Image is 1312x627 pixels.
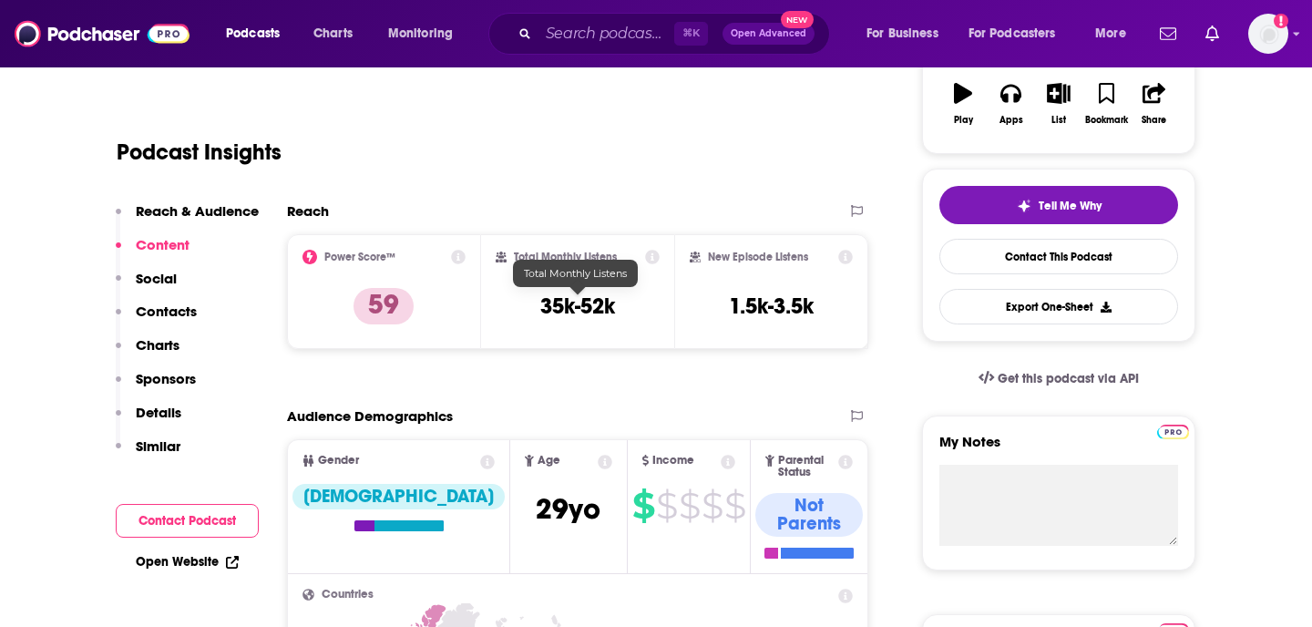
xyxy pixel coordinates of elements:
[136,303,197,320] p: Contacts
[1153,18,1184,49] a: Show notifications dropdown
[354,288,414,324] p: 59
[116,437,180,471] button: Similar
[136,270,177,287] p: Social
[116,504,259,538] button: Contact Podcast
[939,289,1178,324] button: Export One-Sheet
[1039,199,1102,213] span: Tell Me Why
[136,554,239,570] a: Open Website
[116,270,177,303] button: Social
[136,370,196,387] p: Sponsors
[1248,14,1288,54] span: Logged in as jennarohl
[1198,18,1226,49] a: Show notifications dropdown
[723,23,815,45] button: Open AdvancedNew
[514,251,617,263] h2: Total Monthly Listens
[136,437,180,455] p: Similar
[731,29,806,38] span: Open Advanced
[292,484,505,509] div: [DEMOGRAPHIC_DATA]
[854,19,961,48] button: open menu
[957,19,1082,48] button: open menu
[656,491,677,520] span: $
[536,491,600,527] span: 29 yo
[724,491,745,520] span: $
[939,433,1178,465] label: My Notes
[313,21,353,46] span: Charts
[116,303,197,336] button: Contacts
[964,356,1153,401] a: Get this podcast via API
[1248,14,1288,54] img: User Profile
[987,71,1034,137] button: Apps
[15,16,190,51] img: Podchaser - Follow, Share and Rate Podcasts
[226,21,280,46] span: Podcasts
[998,371,1139,386] span: Get this podcast via API
[1051,115,1066,126] div: List
[324,251,395,263] h2: Power Score™
[287,407,453,425] h2: Audience Demographics
[538,455,560,467] span: Age
[954,115,973,126] div: Play
[1085,115,1128,126] div: Bookmark
[116,404,181,437] button: Details
[939,186,1178,224] button: tell me why sparkleTell Me Why
[1248,14,1288,54] button: Show profile menu
[524,267,627,280] span: Total Monthly Listens
[318,455,359,467] span: Gender
[708,251,808,263] h2: New Episode Listens
[781,11,814,28] span: New
[136,202,259,220] p: Reach & Audience
[302,19,364,48] a: Charts
[1131,71,1178,137] button: Share
[702,491,723,520] span: $
[116,202,259,236] button: Reach & Audience
[116,336,179,370] button: Charts
[652,455,694,467] span: Income
[755,493,863,537] div: Not Parents
[538,19,674,48] input: Search podcasts, credits, & more...
[1035,71,1082,137] button: List
[632,491,654,520] span: $
[679,491,700,520] span: $
[1142,115,1166,126] div: Share
[1017,199,1031,213] img: tell me why sparkle
[1157,425,1189,439] img: Podchaser Pro
[1082,71,1130,137] button: Bookmark
[213,19,303,48] button: open menu
[116,370,196,404] button: Sponsors
[674,22,708,46] span: ⌘ K
[969,21,1056,46] span: For Podcasters
[1082,19,1149,48] button: open menu
[1095,21,1126,46] span: More
[1157,422,1189,439] a: Pro website
[116,236,190,270] button: Content
[322,589,374,601] span: Countries
[375,19,477,48] button: open menu
[866,21,938,46] span: For Business
[939,239,1178,274] a: Contact This Podcast
[999,115,1023,126] div: Apps
[136,336,179,354] p: Charts
[939,71,987,137] button: Play
[729,293,814,320] h3: 1.5k-3.5k
[117,139,282,166] h1: Podcast Insights
[136,404,181,421] p: Details
[287,202,329,220] h2: Reach
[136,236,190,253] p: Content
[1274,14,1288,28] svg: Add a profile image
[540,293,615,320] h3: 35k-52k
[388,21,453,46] span: Monitoring
[506,13,847,55] div: Search podcasts, credits, & more...
[778,455,835,478] span: Parental Status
